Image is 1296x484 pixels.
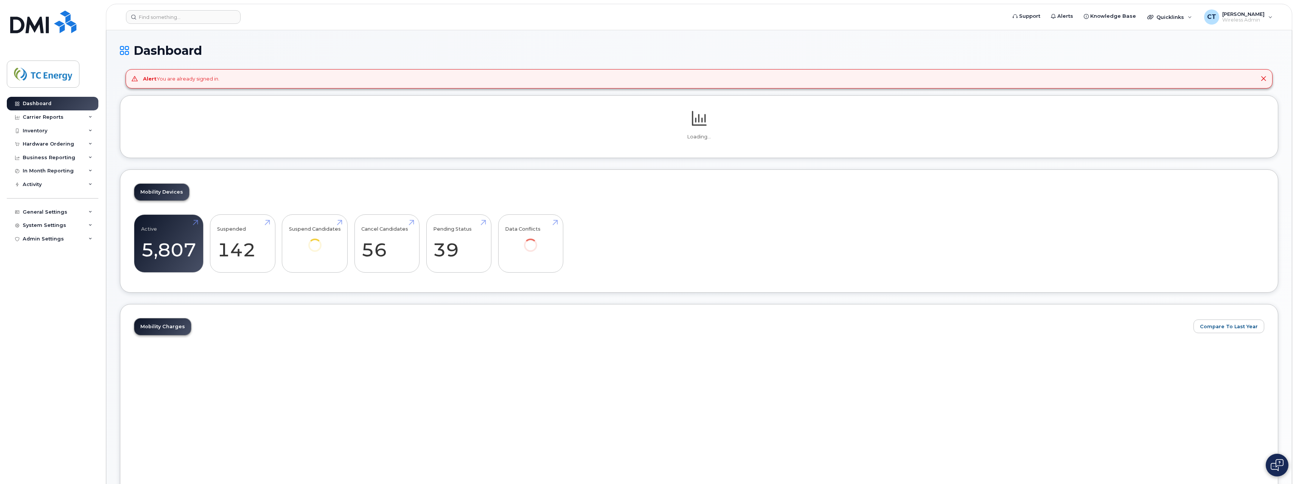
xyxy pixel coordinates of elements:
[143,76,157,82] strong: Alert
[120,44,1278,57] h1: Dashboard
[1193,320,1264,333] button: Compare To Last Year
[505,219,556,262] a: Data Conflicts
[134,318,191,335] a: Mobility Charges
[217,219,268,268] a: Suspended 142
[134,184,189,200] a: Mobility Devices
[361,219,412,268] a: Cancel Candidates 56
[134,133,1264,140] p: Loading...
[289,219,341,262] a: Suspend Candidates
[1200,323,1258,330] span: Compare To Last Year
[433,219,484,268] a: Pending Status 39
[141,219,196,268] a: Active 5,807
[143,75,219,82] div: You are already signed in.
[1271,459,1284,471] img: Open chat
